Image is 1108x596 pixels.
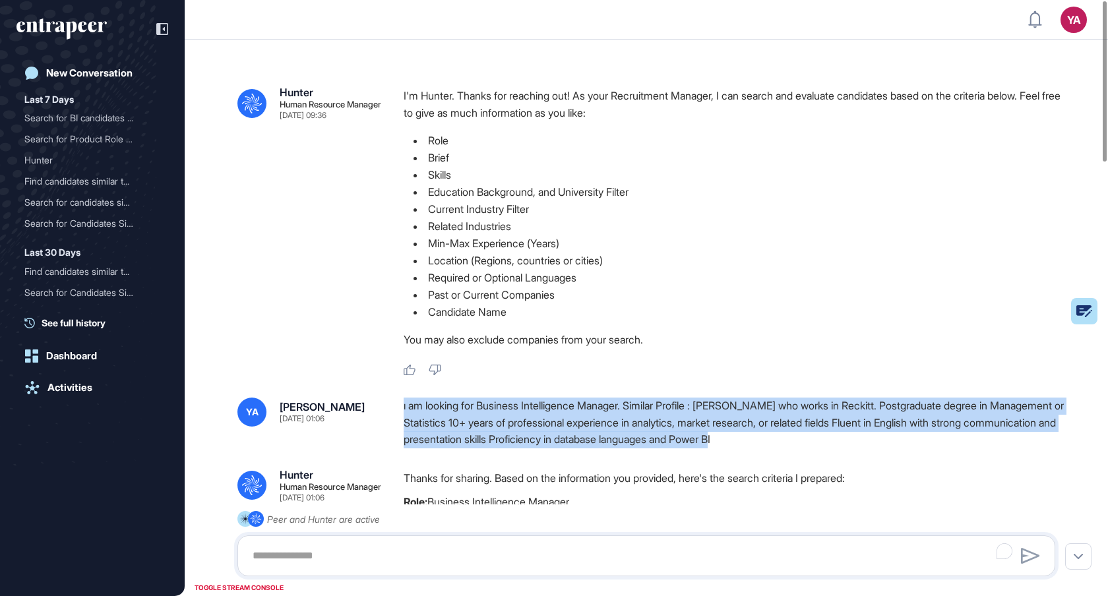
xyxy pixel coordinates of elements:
p: Business Intelligence Manager [404,493,1066,510]
p: Thanks for sharing. Based on the information you provided, here's the search criteria I prepared: [404,469,1066,487]
li: Brief [404,149,1066,166]
button: YA [1061,7,1087,33]
div: Search for BI candidates similar to Ahmet Yılmaz in Banking with 5-8 years of experience [24,107,160,129]
textarea: To enrich screen reader interactions, please activate Accessibility in Grammarly extension settings [245,543,1048,569]
div: Search for Candidates Similar to Yasemin Hukumdar [24,282,160,303]
div: Dashboard [46,350,97,362]
a: Activities [16,374,168,401]
div: Last 30 Days [24,245,80,260]
div: Hunter [24,150,150,171]
div: [DATE] 01:06 [280,494,324,502]
div: [PERSON_NAME] [280,402,365,412]
li: Location (Regions, countries or cities) [404,252,1066,269]
div: Human Resource Manager [280,483,381,491]
div: Hunter [280,469,313,480]
div: Find candidates similar t... [24,261,150,282]
div: Search for candidates sim... [24,192,150,213]
li: Current Industry Filter [404,200,1066,218]
div: Human Resource Manager [280,100,381,109]
li: Candidate Name [404,303,1066,320]
li: Skills [404,166,1066,183]
div: [DATE] 09:36 [280,111,326,119]
div: Find candidates similar t... [24,303,150,324]
li: Required or Optional Languages [404,269,1066,286]
strong: Role: [404,495,427,508]
li: Min-Max Experience (Years) [404,235,1066,252]
div: New Conversation [46,67,133,79]
a: Dashboard [16,343,168,369]
div: ı am looking for Business Intelligence Manager. Similar Profile : [PERSON_NAME] who works in Reck... [404,398,1066,448]
li: Past or Current Companies [404,286,1066,303]
div: Peer and Hunter are active [267,511,380,527]
div: Search for Candidates Sim... [24,282,150,303]
a: New Conversation [16,60,168,86]
div: TOGGLE STREAM CONSOLE [191,580,287,596]
div: Search for Candidates Similar to Sara Holyavkin [24,213,160,234]
div: Hunter [24,150,160,171]
div: entrapeer-logo [16,18,107,40]
div: Search for Candidates Sim... [24,213,150,234]
li: Role [404,132,1066,149]
div: Find candidates similar to Sara Holyavkin [24,171,160,192]
a: See full history [24,316,168,330]
div: Search for candidates similar to Sara Holyavkin [24,192,160,213]
span: YA [246,407,259,417]
div: Find candidates similar t... [24,171,150,192]
li: Related Industries [404,218,1066,235]
span: See full history [42,316,106,330]
p: You may also exclude companies from your search. [404,331,1066,348]
p: I'm Hunter. Thanks for reaching out! As your Recruitment Manager, I can search and evaluate candi... [404,87,1066,121]
div: [DATE] 01:06 [280,415,324,423]
div: Search for Product Role Candidates in AI with 10-15 Years Experience Similar to Sara Holyavkin [24,129,160,150]
div: Last 7 Days [24,92,74,107]
div: Find candidates similar to Sara Holyavkin [24,261,160,282]
div: Search for BI candidates ... [24,107,150,129]
div: Search for Product Role C... [24,129,150,150]
div: Find candidates similar to Yasemin Hukumdar [24,303,160,324]
li: Education Background, and University Filter [404,183,1066,200]
div: Hunter [280,87,313,98]
div: Activities [47,382,92,394]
